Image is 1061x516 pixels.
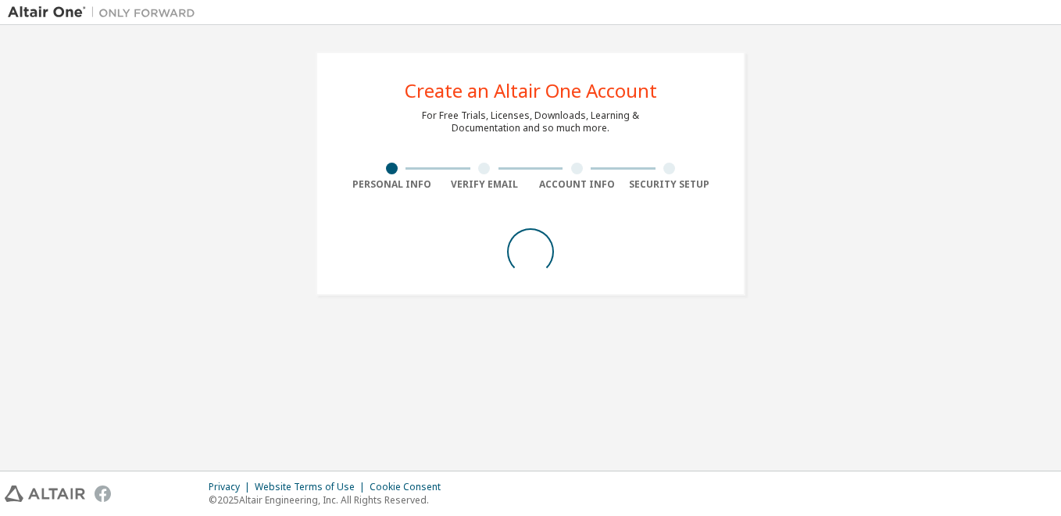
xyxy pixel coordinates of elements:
[209,481,255,493] div: Privacy
[405,81,657,100] div: Create an Altair One Account
[255,481,370,493] div: Website Terms of Use
[370,481,450,493] div: Cookie Consent
[95,486,111,502] img: facebook.svg
[345,178,438,191] div: Personal Info
[422,109,639,134] div: For Free Trials, Licenses, Downloads, Learning & Documentation and so much more.
[623,178,716,191] div: Security Setup
[530,178,623,191] div: Account Info
[5,486,85,502] img: altair_logo.svg
[209,493,450,507] p: © 2025 Altair Engineering, Inc. All Rights Reserved.
[8,5,203,20] img: Altair One
[438,178,531,191] div: Verify Email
